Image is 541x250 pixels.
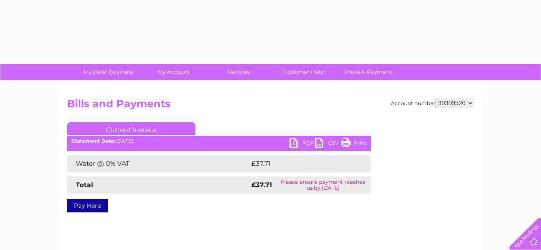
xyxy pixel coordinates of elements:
a: Services [203,64,274,80]
div: [DATE] [67,138,371,144]
a: Pay Here [67,199,108,212]
td: Water @ 0% VAT [67,155,249,172]
a: Print [341,138,367,150]
strong: Total [76,181,93,189]
a: My Account [138,64,209,80]
a: CSV [315,138,341,150]
div: Account number [391,98,474,108]
td: Please ensure payment reaches us by [DATE] [275,176,370,194]
a: Make A Payment [333,64,404,80]
a: PDF [290,138,315,150]
a: My Clear Business [73,64,144,80]
a: Customer Help [268,64,339,80]
td: £37.71 [249,155,352,172]
strong: £37.71 [251,181,272,189]
h2: Bills and Payments [67,98,474,114]
a: Current Invoice [67,122,195,135]
b: Statement Date: [71,138,115,144]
